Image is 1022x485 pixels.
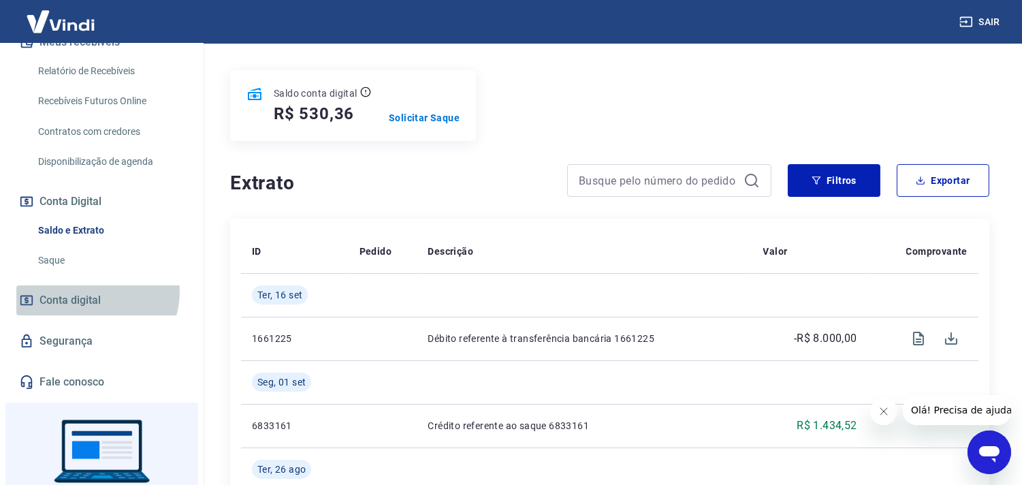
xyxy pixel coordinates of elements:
a: Recebíveis Futuros Online [33,87,187,115]
img: Vindi [16,1,105,42]
p: Débito referente à transferência bancária 1661225 [428,332,741,345]
a: Saque [33,247,187,275]
span: Visualizar [902,322,935,355]
a: Conta digital [16,285,187,315]
p: R$ 1.434,52 [797,418,857,434]
a: Relatório de Recebíveis [33,57,187,85]
h5: R$ 530,36 [274,103,354,125]
iframe: Botão para abrir a janela de mensagens [968,431,1011,474]
a: Segurança [16,326,187,356]
iframe: Mensagem da empresa [903,395,1011,425]
p: Saldo conta digital [274,87,357,100]
p: Crédito referente ao saque 6833161 [428,419,741,433]
a: Disponibilização de agenda [33,148,187,176]
a: Fale conosco [16,367,187,397]
span: Olá! Precisa de ajuda? [8,10,114,20]
h4: Extrato [230,170,551,197]
a: Contratos com credores [33,118,187,146]
span: Download [935,322,968,355]
span: Conta digital [39,291,101,310]
button: Filtros [788,164,880,197]
p: 6833161 [252,419,338,433]
input: Busque pelo número do pedido [579,170,738,191]
button: Sair [957,10,1006,35]
a: Saldo e Extrato [33,217,187,245]
span: Seg, 01 set [257,375,306,389]
span: Ter, 26 ago [257,463,306,476]
span: Ter, 16 set [257,288,302,302]
iframe: Fechar mensagem [870,398,897,425]
p: Pedido [360,245,392,258]
p: 1661225 [252,332,338,345]
p: Descrição [428,245,473,258]
p: -R$ 8.000,00 [794,330,857,347]
p: Comprovante [906,245,968,258]
a: Solicitar Saque [389,111,460,125]
p: Valor [763,245,788,258]
p: ID [252,245,261,258]
button: Exportar [897,164,989,197]
button: Conta Digital [16,187,187,217]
